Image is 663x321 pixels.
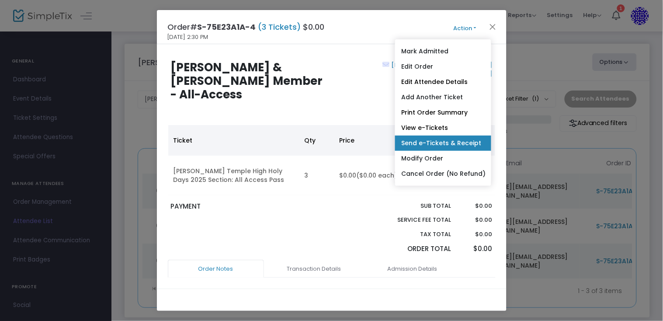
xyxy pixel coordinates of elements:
[395,120,491,136] a: View e-Tickets
[377,202,451,210] p: Sub total
[198,21,256,32] span: S-75E23A1A-4
[364,260,461,278] a: Admission Details
[168,260,264,278] a: Order Notes
[395,166,491,181] a: Cancel Order (No Refund)
[256,21,303,32] span: (3 Tickets)
[395,151,491,166] a: Modify Order
[460,230,493,239] p: $0.00
[168,21,325,33] h4: Order# $0.00
[168,33,208,42] span: [DATE] 2:30 PM
[395,74,491,90] a: Edit Attendee Details
[395,44,491,59] a: Mark Admitted
[395,105,491,120] a: Print Order Summary
[395,90,491,105] a: Add Another Ticket
[377,230,451,239] p: Tax Total
[334,125,417,156] th: Price
[460,216,493,224] p: $0.00
[460,244,493,254] p: $0.00
[266,260,362,278] a: Transaction Details
[389,61,493,78] a: [PERSON_NAME][EMAIL_ADDRESS][DOMAIN_NAME]
[357,171,398,180] span: ($0.00 each)
[487,21,498,32] button: Close
[168,156,299,195] td: [PERSON_NAME] Temple High Holy Days 2025 Section: All Access Pass
[334,156,417,195] td: $0.00
[168,125,299,156] th: Ticket
[170,59,323,102] b: [PERSON_NAME] & [PERSON_NAME] Member - All-Access
[168,125,495,195] div: Data table
[299,125,334,156] th: Qty
[170,202,327,212] p: PAYMENT
[460,202,493,210] p: $0.00
[299,156,334,195] td: 3
[377,216,451,224] p: Service Fee Total
[439,24,491,33] button: Action
[377,244,451,254] p: Order Total
[395,59,491,74] a: Edit Order
[395,136,491,151] a: Send e-Tickets & Receipt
